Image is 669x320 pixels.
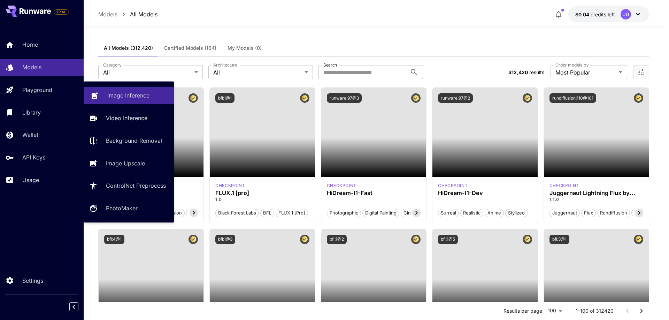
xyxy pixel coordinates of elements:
[98,10,117,18] p: Models
[84,155,174,172] a: Image Upscale
[106,204,138,212] p: PhotoMaker
[327,182,356,189] div: HiDream Fast
[508,69,528,75] span: 312,420
[215,196,309,203] p: 1.0
[323,62,337,68] label: Search
[576,307,614,314] p: 1–100 of 312420
[22,153,45,162] p: API Keys
[461,210,483,217] span: Realistic
[549,93,596,103] button: rundiffusion:110@101
[22,40,38,49] p: Home
[22,176,39,184] p: Usage
[549,196,644,203] p: 1.1.0
[591,11,615,17] span: credits left
[438,182,468,189] p: checkpoint
[549,182,579,189] div: FLUX.1 D
[555,62,589,68] label: Order models by
[103,62,122,68] label: Category
[189,93,198,103] button: Certified Model – Vetted for best performance and includes a commercial license.
[550,210,579,217] span: juggernaut
[506,210,527,217] span: Stylized
[215,190,309,196] h3: FLUX.1 [pro]
[104,235,124,244] button: bfl:4@1
[22,86,52,94] p: Playground
[276,210,308,217] span: FLUX.1 [pro]
[634,93,643,103] button: Certified Model – Vetted for best performance and includes a commercial license.
[54,8,69,16] span: Add your payment card to enable full platform functionality.
[106,136,162,145] p: Background Removal
[213,62,237,68] label: Architecture
[215,93,234,103] button: bfl:1@1
[529,69,544,75] span: results
[106,181,166,190] p: ControlNet Preprocess
[98,10,157,18] nav: breadcrumb
[637,68,645,77] button: Open more filters
[549,235,569,244] button: bfl:3@1
[130,10,157,18] p: All Models
[438,93,473,103] button: runware:97@2
[549,190,644,196] h3: Juggernaut Lightning Flux by RunDiffusion
[69,302,78,311] button: Collapse sidebar
[84,87,174,104] a: Image Inference
[84,110,174,127] a: Video Inference
[327,210,361,217] span: Photographic
[582,210,595,217] span: flux
[300,93,309,103] button: Certified Model – Vetted for best performance and includes a commercial license.
[411,93,421,103] button: Certified Model – Vetted for best performance and includes a commercial license.
[632,210,652,217] span: schnell
[634,235,643,244] button: Certified Model – Vetted for best performance and includes a commercial license.
[485,210,503,217] span: Anime
[575,11,591,17] span: $0.04
[107,91,149,100] p: Image Inference
[213,68,302,77] span: All
[438,190,532,196] h3: HiDream-I1-Dev
[575,11,615,18] div: $0.03814
[598,210,630,217] span: rundiffusion
[22,131,38,139] p: Wallet
[54,9,69,15] span: TRIAL
[22,276,43,285] p: Settings
[438,235,458,244] button: bfl:1@5
[438,210,459,217] span: Surreal
[523,93,532,103] button: Certified Model – Vetted for best performance and includes a commercial license.
[549,182,579,189] p: checkpoint
[300,235,309,244] button: Certified Model – Vetted for best performance and includes a commercial license.
[621,9,631,19] div: UG
[84,177,174,194] a: ControlNet Preprocess
[103,68,192,77] span: All
[261,210,274,217] span: BFL
[327,190,421,196] h3: HiDream-I1-Fast
[215,235,235,244] button: bfl:1@3
[327,235,347,244] button: bfl:1@2
[438,182,468,189] div: HiDream Dev
[106,114,147,122] p: Video Inference
[228,45,262,51] span: My Models (0)
[22,63,41,71] p: Models
[164,45,216,51] span: Certified Models (164)
[523,235,532,244] button: Certified Model – Vetted for best performance and includes a commercial license.
[215,182,245,189] p: checkpoint
[216,210,259,217] span: Black Forest Labs
[104,45,153,51] span: All Models (312,420)
[503,307,542,314] p: Results per page
[568,6,649,22] button: $0.03814
[363,210,399,217] span: Digital Painting
[327,182,356,189] p: checkpoint
[22,108,41,117] p: Library
[401,210,427,217] span: Cinematic
[84,200,174,217] a: PhotoMaker
[186,210,199,217] span: pro
[635,304,648,318] button: Go to next page
[106,159,145,167] p: Image Upscale
[555,68,616,77] span: Most Popular
[84,132,174,149] a: Background Removal
[189,235,198,244] button: Certified Model – Vetted for best performance and includes a commercial license.
[75,301,84,313] div: Collapse sidebar
[545,306,564,316] div: 100
[327,93,362,103] button: runware:97@3
[215,182,245,189] div: fluxpro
